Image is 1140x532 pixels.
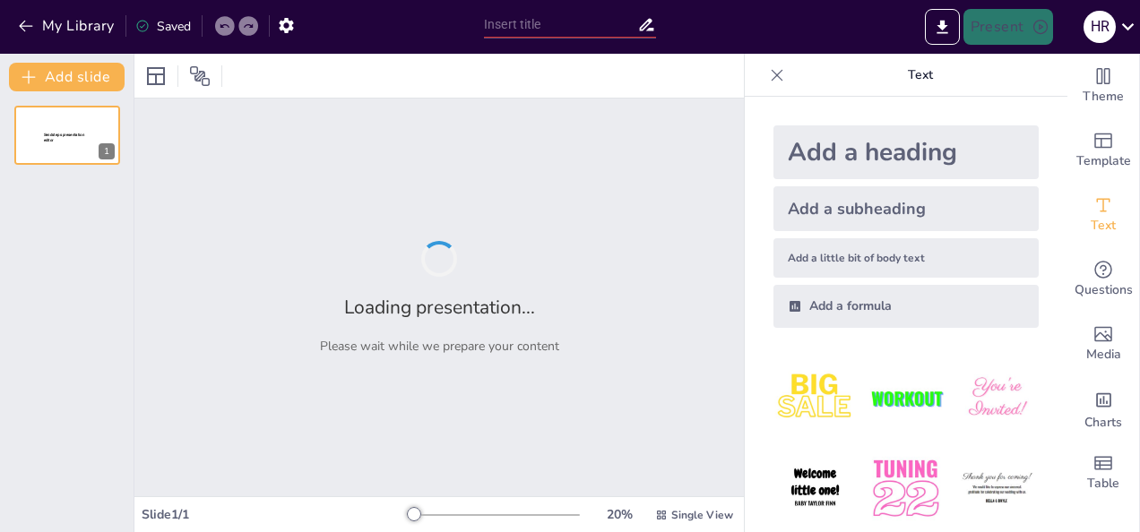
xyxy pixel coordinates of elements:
div: 20 % [598,506,641,523]
p: Please wait while we prepare your content [320,338,559,355]
span: Position [189,65,211,87]
button: Add slide [9,63,125,91]
img: 2.jpeg [864,356,947,440]
div: 1 [14,106,120,165]
div: Change the overall theme [1067,54,1139,118]
button: Export to PowerPoint [925,9,960,45]
button: H R [1084,9,1116,45]
span: Text [1091,216,1116,236]
div: Add a little bit of body text [773,238,1039,278]
button: Present [963,9,1053,45]
img: 5.jpeg [864,447,947,530]
span: Template [1076,151,1131,171]
div: 1 [99,143,115,159]
img: 1.jpeg [773,356,857,440]
span: Media [1086,345,1121,365]
span: Single View [671,508,733,522]
div: Add images, graphics, shapes or video [1067,312,1139,376]
img: 6.jpeg [955,447,1039,530]
div: Layout [142,62,170,90]
div: Add text boxes [1067,183,1139,247]
div: Add a formula [773,285,1039,328]
button: My Library [13,12,122,40]
input: Insert title [484,12,637,38]
span: Sendsteps presentation editor [44,133,84,142]
span: Table [1087,474,1119,493]
span: Charts [1084,413,1122,433]
div: Add ready made slides [1067,118,1139,183]
div: Add charts and graphs [1067,376,1139,441]
div: Add a subheading [773,186,1039,231]
div: Add a table [1067,441,1139,505]
div: Add a heading [773,125,1039,179]
span: Questions [1075,280,1133,300]
img: 4.jpeg [773,447,857,530]
p: Text [791,54,1049,97]
img: 3.jpeg [955,356,1039,440]
div: Slide 1 / 1 [142,506,408,523]
div: Saved [135,18,191,35]
div: H R [1084,11,1116,43]
h2: Loading presentation... [344,295,535,320]
div: Get real-time input from your audience [1067,247,1139,312]
span: Theme [1083,87,1124,107]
